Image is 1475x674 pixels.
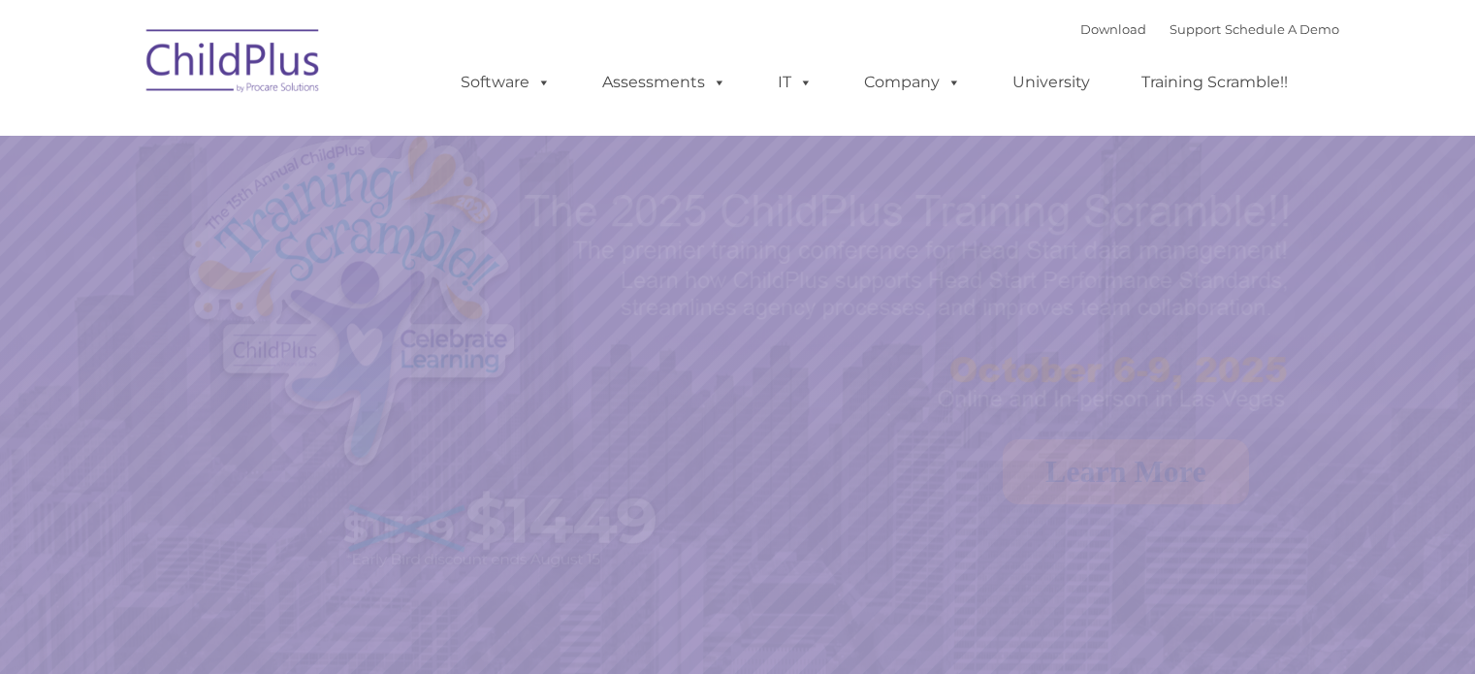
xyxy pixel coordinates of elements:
a: Assessments [583,63,746,102]
a: IT [758,63,832,102]
a: Download [1080,21,1146,37]
img: ChildPlus by Procare Solutions [137,16,331,112]
font: | [1080,21,1339,37]
a: Company [845,63,980,102]
a: University [993,63,1109,102]
a: Training Scramble!! [1122,63,1307,102]
a: Software [441,63,570,102]
a: Learn More [1003,439,1249,504]
a: Schedule A Demo [1225,21,1339,37]
a: Support [1170,21,1221,37]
